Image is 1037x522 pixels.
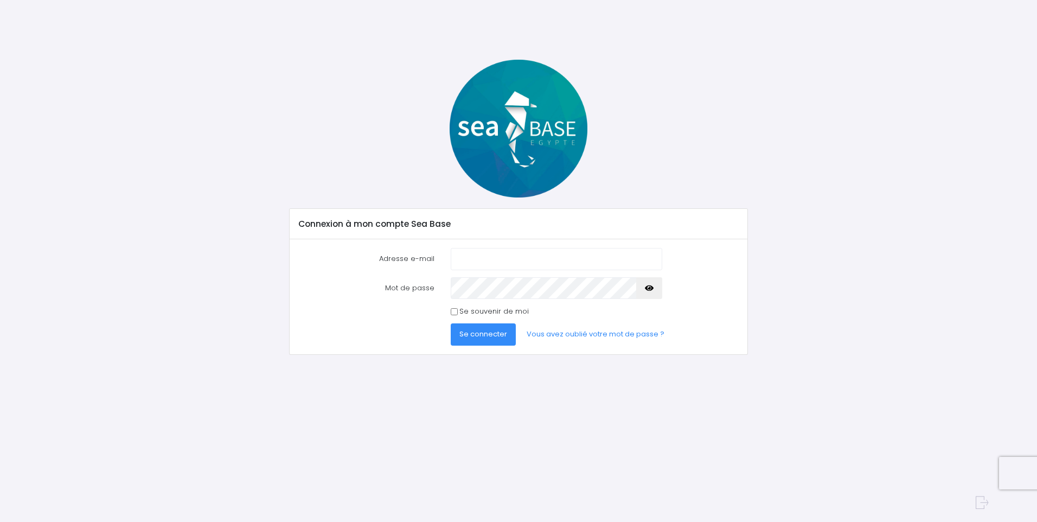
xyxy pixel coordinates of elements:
label: Adresse e-mail [291,248,443,270]
div: Connexion à mon compte Sea Base [290,209,747,239]
label: Se souvenir de moi [459,306,529,317]
a: Vous avez oublié votre mot de passe ? [518,323,673,345]
button: Se connecter [451,323,516,345]
span: Se connecter [459,329,507,339]
label: Mot de passe [291,277,443,299]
